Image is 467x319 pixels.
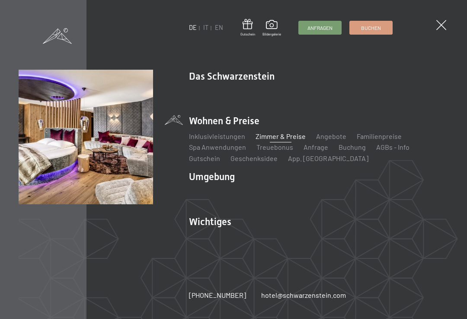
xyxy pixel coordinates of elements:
a: Buchung [339,143,366,151]
a: Angebote [316,132,346,140]
a: Buchen [350,21,392,34]
a: Treuebonus [256,143,293,151]
a: EN [215,24,223,31]
a: AGBs - Info [376,143,409,151]
a: Bildergalerie [262,20,281,36]
a: Zimmer & Preise [256,132,306,140]
a: IT [203,24,208,31]
a: Inklusivleistungen [189,132,245,140]
span: Buchen [361,24,381,32]
span: Gutschein [240,32,255,37]
a: [PHONE_NUMBER] [189,290,246,300]
a: Geschenksidee [230,154,278,162]
a: Gutschein [189,154,220,162]
a: DE [189,24,197,31]
a: App. [GEOGRAPHIC_DATA] [288,154,368,162]
a: Familienpreise [357,132,402,140]
span: Bildergalerie [262,32,281,37]
span: Anfragen [307,24,333,32]
span: [PHONE_NUMBER] [189,291,246,299]
a: Spa Anwendungen [189,143,246,151]
a: Gutschein [240,19,255,37]
a: Anfragen [299,21,341,34]
a: hotel@schwarzenstein.com [261,290,346,300]
a: Anfrage [304,143,328,151]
